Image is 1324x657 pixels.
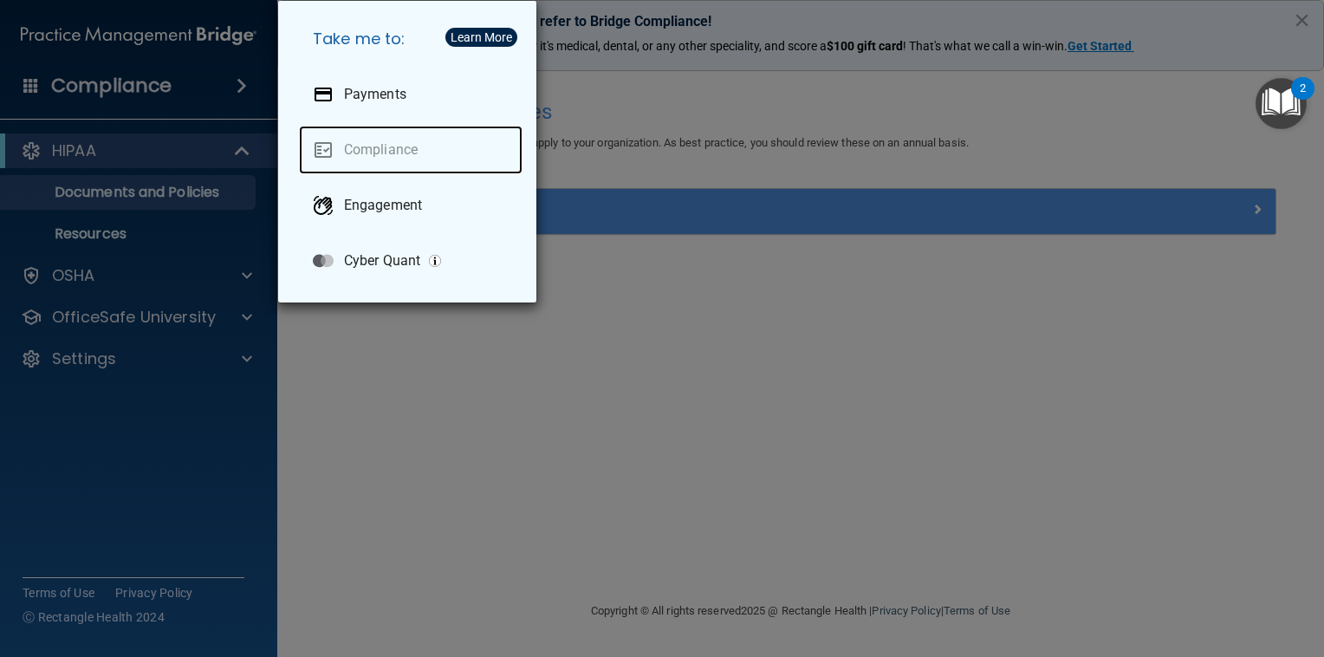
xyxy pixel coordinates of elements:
[299,126,522,174] a: Compliance
[299,181,522,230] a: Engagement
[445,28,517,47] button: Learn More
[299,15,522,63] h5: Take me to:
[451,31,512,43] div: Learn More
[344,197,422,214] p: Engagement
[344,86,406,103] p: Payments
[344,252,420,270] p: Cyber Quant
[299,70,522,119] a: Payments
[1300,88,1306,111] div: 2
[299,237,522,285] a: Cyber Quant
[1256,78,1307,129] button: Open Resource Center, 2 new notifications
